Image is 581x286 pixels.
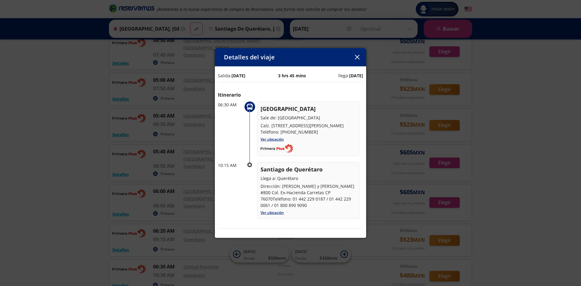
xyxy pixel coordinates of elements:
[224,53,275,62] p: Detalles del viaje
[261,175,356,181] p: Llega a: Querétaro
[261,210,284,215] a: Ver ubicación
[218,162,242,168] p: 10:15 AM
[218,91,363,98] p: Itinerario
[261,115,356,121] p: Sale de: [GEOGRAPHIC_DATA]
[218,72,245,79] p: Salida:
[261,165,356,174] p: Santiago de Querétaro
[261,105,356,113] p: [GEOGRAPHIC_DATA]
[231,73,245,78] b: [DATE]
[261,122,356,135] p: Calz. [STREET_ADDRESS][PERSON_NAME] Teléfono: [PHONE_NUMBER]
[261,137,284,142] a: Ver ubicación
[338,72,363,79] p: llega:
[261,144,293,153] img: Completo_color__1_.png
[261,183,356,208] p: Dirección: [PERSON_NAME] y [PERSON_NAME] #800 Col. Ex-Hacienda Carretas CP 76070Teléfono: 01 442 ...
[278,72,306,79] p: 3 hrs 45 mins
[218,101,242,108] p: 06:30 AM
[349,73,363,78] b: [DATE]
[218,238,363,245] p: Amenidades y servicios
